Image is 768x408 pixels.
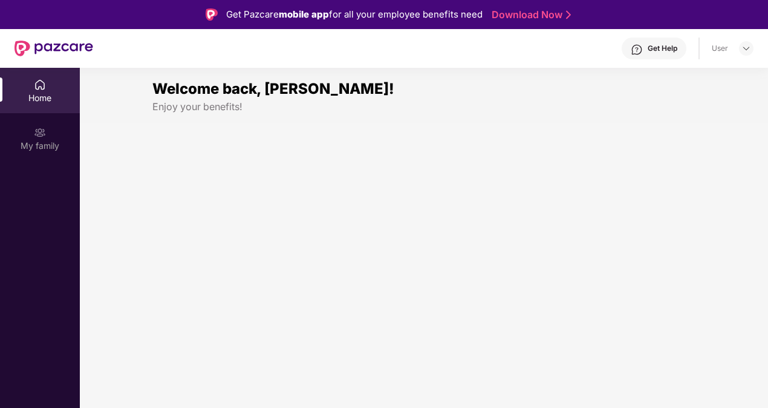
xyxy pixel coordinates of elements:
[34,127,46,139] img: svg+xml;base64,PHN2ZyB3aWR0aD0iMjAiIGhlaWdodD0iMjAiIHZpZXdCb3g9IjAgMCAyMCAyMCIgZmlsbD0ibm9uZSIgeG...
[648,44,677,53] div: Get Help
[152,80,394,97] span: Welcome back, [PERSON_NAME]!
[226,7,483,22] div: Get Pazcare for all your employee benefits need
[566,8,571,21] img: Stroke
[712,44,728,53] div: User
[279,8,329,20] strong: mobile app
[631,44,643,56] img: svg+xml;base64,PHN2ZyBpZD0iSGVscC0zMngzMiIgeG1sbnM9Imh0dHA6Ly93d3cudzMub3JnLzIwMDAvc3ZnIiB3aWR0aD...
[152,100,695,113] div: Enjoy your benefits!
[206,8,218,21] img: Logo
[34,79,46,91] img: svg+xml;base64,PHN2ZyBpZD0iSG9tZSIgeG1sbnM9Imh0dHA6Ly93d3cudzMub3JnLzIwMDAvc3ZnIiB3aWR0aD0iMjAiIG...
[15,41,93,56] img: New Pazcare Logo
[492,8,567,21] a: Download Now
[741,44,751,53] img: svg+xml;base64,PHN2ZyBpZD0iRHJvcGRvd24tMzJ4MzIiIHhtbG5zPSJodHRwOi8vd3d3LnczLm9yZy8yMDAwL3N2ZyIgd2...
